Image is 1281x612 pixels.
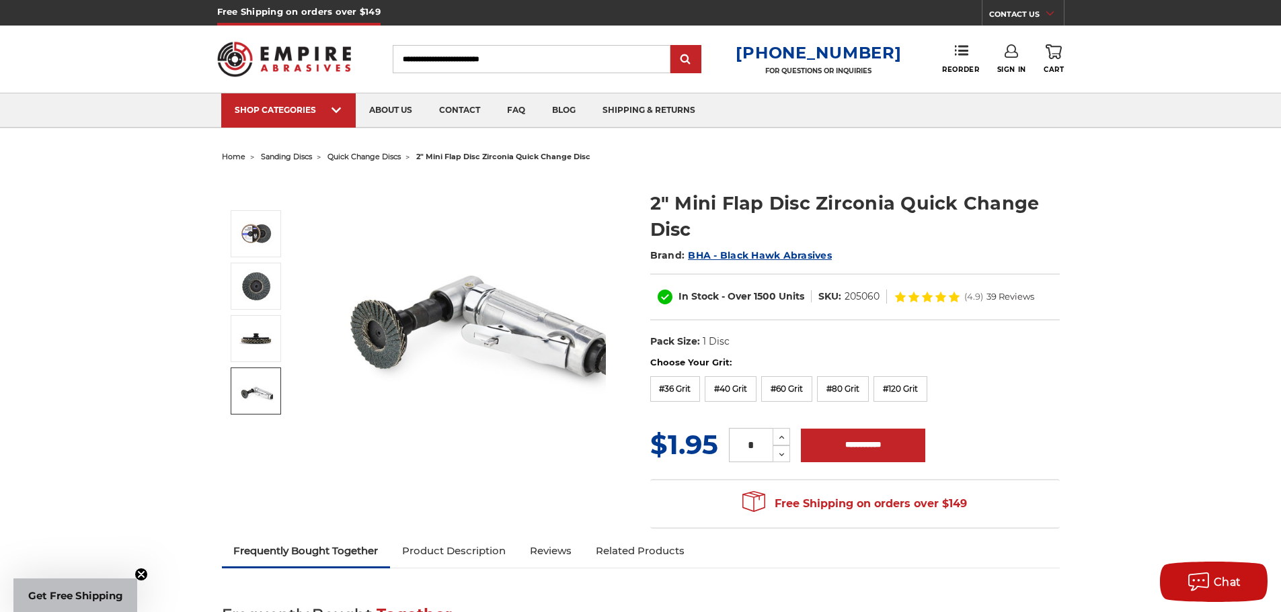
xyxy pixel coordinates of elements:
button: Close teaser [134,568,148,581]
span: Cart [1044,65,1064,74]
a: Related Products [584,536,697,566]
dd: 205060 [845,290,880,304]
a: blog [539,93,589,128]
h1: 2" Mini Flap Disc Zirconia Quick Change Disc [650,190,1060,243]
span: 1500 [754,290,776,302]
a: [PHONE_NUMBER] [736,43,901,62]
span: - Over [722,290,751,302]
a: shipping & returns [589,93,709,128]
span: Get Free Shipping [28,589,123,602]
img: 2" Quick Change Flap Disc Mounted on Die Grinder for Precision Metal Work [239,374,273,408]
dd: 1 Disc [703,335,730,349]
img: Side View of BHA 2-Inch Quick Change Flap Disc with Male Roloc Connector for Die Grinders [239,322,273,355]
span: Brand: [650,249,685,261]
img: Empire Abrasives [217,33,352,85]
div: Get Free ShippingClose teaser [13,578,137,612]
a: quick change discs [327,152,401,161]
img: Black Hawk Abrasives 2-inch Zirconia Flap Disc with 60 Grit Zirconia for Smooth Finishing [337,176,606,445]
a: Reorder [942,44,979,73]
span: Free Shipping on orders over $149 [742,490,967,517]
p: FOR QUESTIONS OR INQUIRIES [736,67,901,75]
a: Product Description [390,536,518,566]
span: Units [779,290,804,302]
img: Black Hawk Abrasives 2-inch Zirconia Flap Disc with 60 Grit Zirconia for Smooth Finishing [239,217,273,251]
a: Frequently Bought Together [222,536,391,566]
img: BHA 2" Zirconia Flap Disc, 60 Grit, for Efficient Surface Blending [239,269,273,303]
input: Submit [672,46,699,73]
a: about us [356,93,426,128]
a: faq [494,93,539,128]
a: home [222,152,245,161]
a: Cart [1044,44,1064,74]
a: contact [426,93,494,128]
a: Reviews [518,536,584,566]
span: In Stock [678,290,719,302]
span: Sign In [997,65,1026,74]
dt: Pack Size: [650,335,700,349]
a: BHA - Black Hawk Abrasives [688,249,832,261]
a: sanding discs [261,152,312,161]
label: Choose Your Grit: [650,356,1060,369]
a: CONTACT US [989,7,1064,26]
span: 2" mini flap disc zirconia quick change disc [416,152,590,161]
span: 39 Reviews [986,292,1034,301]
span: $1.95 [650,428,718,461]
span: Chat [1214,576,1241,588]
span: Reorder [942,65,979,74]
button: Chat [1160,562,1268,602]
span: (4.9) [964,292,983,301]
dt: SKU: [818,290,841,304]
div: SHOP CATEGORIES [235,105,342,115]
